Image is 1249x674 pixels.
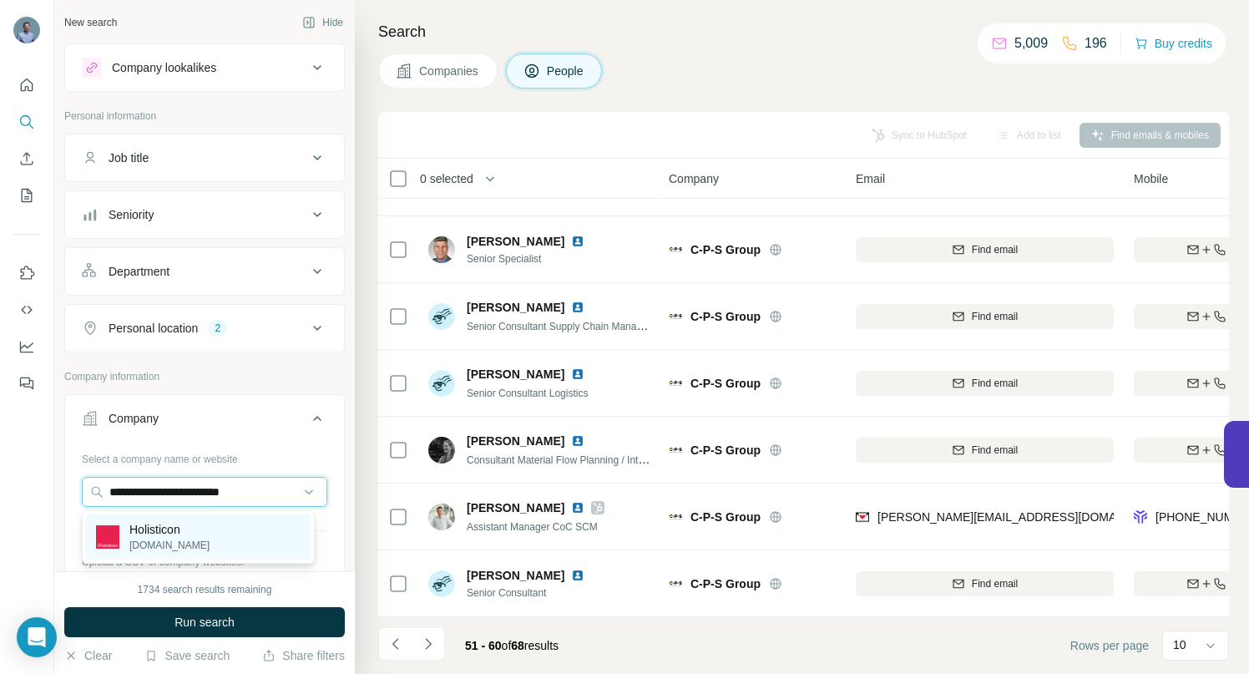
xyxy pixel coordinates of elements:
[13,295,40,325] button: Use Surfe API
[13,258,40,288] button: Use Surfe on LinkedIn
[856,571,1114,596] button: Find email
[64,647,112,664] button: Clear
[1135,32,1212,55] button: Buy credits
[109,149,149,166] div: Job title
[419,63,480,79] span: Companies
[412,627,445,661] button: Navigate to next page
[571,434,584,448] img: LinkedIn logo
[1134,509,1147,525] img: provider forager logo
[467,499,564,516] span: [PERSON_NAME]
[690,575,761,592] span: C-P-S Group
[856,304,1114,329] button: Find email
[291,10,355,35] button: Hide
[690,509,761,525] span: C-P-S Group
[467,521,598,533] span: Assistant Manager CoC SCM
[17,617,57,657] div: Open Intercom Messenger
[109,206,154,223] div: Seniority
[138,582,272,597] div: 1734 search results remaining
[467,585,604,601] span: Senior Consultant
[571,301,584,314] img: LinkedIn logo
[96,525,119,549] img: Holisticon
[669,443,682,457] img: Logo of C-P-S Group
[378,20,1229,43] h4: Search
[64,607,345,637] button: Run search
[571,367,584,381] img: LinkedIn logo
[428,437,455,464] img: Avatar
[13,368,40,398] button: Feedback
[420,170,473,187] span: 0 selected
[669,243,682,256] img: Logo of C-P-S Group
[64,15,117,30] div: New search
[467,233,564,250] span: [PERSON_NAME]
[690,241,761,258] span: C-P-S Group
[972,443,1018,458] span: Find email
[669,377,682,390] img: Logo of C-P-S Group
[109,410,159,427] div: Company
[64,109,345,124] p: Personal information
[1134,170,1168,187] span: Mobile
[65,48,344,88] button: Company lookalikes
[547,63,585,79] span: People
[1085,33,1107,53] p: 196
[262,647,345,664] button: Share filters
[467,319,670,332] span: Senior Consultant Supply Chain Management
[13,70,40,100] button: Quick start
[690,308,761,325] span: C-P-S Group
[465,639,559,652] span: results
[144,647,230,664] button: Save search
[856,438,1114,463] button: Find email
[428,504,455,530] img: Avatar
[1014,33,1048,53] p: 5,009
[856,371,1114,396] button: Find email
[467,433,564,449] span: [PERSON_NAME]
[428,370,455,397] img: Avatar
[65,308,344,348] button: Personal location2
[467,453,683,466] span: Consultant Material Flow Planning / Intralogistics
[13,144,40,174] button: Enrich CSV
[856,509,869,525] img: provider findymail logo
[669,577,682,590] img: Logo of C-P-S Group
[1070,637,1149,654] span: Rows per page
[467,251,604,266] span: Senior Specialist
[571,501,584,514] img: LinkedIn logo
[1173,636,1186,653] p: 10
[972,576,1018,591] span: Find email
[571,569,584,582] img: LinkedIn logo
[65,195,344,235] button: Seniority
[467,366,564,383] span: [PERSON_NAME]
[856,237,1114,262] button: Find email
[112,59,216,76] div: Company lookalikes
[65,398,344,445] button: Company
[378,627,412,661] button: Navigate to previous page
[502,639,512,652] span: of
[467,567,564,584] span: [PERSON_NAME]
[428,570,455,597] img: Avatar
[428,236,455,263] img: Avatar
[467,299,564,316] span: [PERSON_NAME]
[129,521,210,538] p: Holisticon
[13,107,40,137] button: Search
[690,375,761,392] span: C-P-S Group
[877,510,1171,524] span: [PERSON_NAME][EMAIL_ADDRESS][DOMAIN_NAME]
[82,445,327,467] div: Select a company name or website
[65,138,344,178] button: Job title
[972,309,1018,324] span: Find email
[669,310,682,323] img: Logo of C-P-S Group
[82,570,327,585] p: Your list is private and won't be saved or shared.
[65,251,344,291] button: Department
[208,321,227,336] div: 2
[174,614,235,631] span: Run search
[13,180,40,210] button: My lists
[467,388,588,399] span: Senior Consultant Logistics
[972,376,1018,391] span: Find email
[109,263,169,280] div: Department
[109,320,198,337] div: Personal location
[571,235,584,248] img: LinkedIn logo
[972,242,1018,257] span: Find email
[511,639,524,652] span: 68
[13,332,40,362] button: Dashboard
[428,303,455,330] img: Avatar
[669,170,719,187] span: Company
[856,170,885,187] span: Email
[129,538,210,553] p: [DOMAIN_NAME]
